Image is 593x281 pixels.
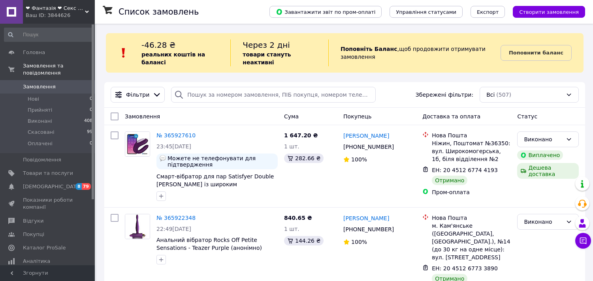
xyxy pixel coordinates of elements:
[4,28,93,42] input: Пошук
[90,107,92,114] span: 0
[28,107,52,114] span: Прийняті
[477,9,499,15] span: Експорт
[243,40,290,50] span: Через 2 дні
[341,46,397,52] b: Поповніть Баланс
[284,132,318,139] span: 1 647.20 ₴
[26,5,85,12] span: ❤ Фантазія ❤ Секс шоп інтернет магазин товарів для дорослих ❤ Анонімно
[26,12,95,19] div: Ваш ID: 3844626
[269,6,382,18] button: Завантажити звіт по пром-оплаті
[328,39,501,66] div: , щоб продовжити отримувати замовлення
[156,226,191,232] span: 22:49[DATE]
[284,226,299,232] span: 1 шт.
[23,197,73,211] span: Показники роботи компанії
[519,9,579,15] span: Створити замовлення
[517,150,563,160] div: Виплачено
[396,9,456,15] span: Управління статусами
[23,244,66,251] span: Каталог ProSale
[75,183,82,190] span: 8
[141,51,205,66] b: реальних коштів на балансі
[28,140,53,147] span: Оплачені
[432,214,511,222] div: Нова Пошта
[141,40,175,50] span: -46.28 ₴
[119,7,199,17] h1: Список замовлень
[575,233,591,249] button: Чат з покупцем
[513,6,585,18] button: Створити замовлення
[23,217,43,225] span: Відгуки
[505,8,585,15] a: Створити замовлення
[432,167,498,173] span: ЕН: 20 4512 6774 4193
[276,8,375,15] span: Завантажити звіт по пром-оплаті
[125,214,150,239] a: Фото товару
[432,222,511,261] div: м. Кам'янське ([GEOGRAPHIC_DATA], [GEOGRAPHIC_DATA].), №14 (до 30 кг на одне місце): вул. [STREET...
[90,96,92,103] span: 0
[84,118,92,125] span: 408
[509,50,563,56] b: Поповнити баланс
[517,163,579,179] div: Дешева доставка
[156,215,196,221] a: № 365922348
[284,215,312,221] span: 840.65 ₴
[284,113,299,120] span: Cума
[471,6,505,18] button: Експорт
[23,83,56,90] span: Замовлення
[342,141,395,152] div: [PHONE_NUMBER]
[432,131,511,139] div: Нова Пошта
[23,183,81,190] span: [DEMOGRAPHIC_DATA]
[243,51,291,66] b: товари стануть неактивні
[125,132,150,156] img: Фото товару
[432,139,511,163] div: Ніжин, Поштомат №36350: вул. Широкомогерська, 1б, біля відділення №2
[23,156,61,163] span: Повідомлення
[432,188,511,196] div: Пром-оплата
[82,183,91,190] span: 79
[284,236,324,245] div: 144.26 ₴
[125,131,150,157] a: Фото товару
[496,92,511,98] span: (507)
[168,155,275,168] span: Можете не телефонувати для підтвердження
[28,129,55,136] span: Скасовані
[156,173,274,195] a: Смарт-вібратор для пар Satisfyer Double [PERSON_NAME] із широким кліторальним стимулятором (аноні...
[422,113,480,120] span: Доставка та оплата
[156,237,262,251] a: Анальний вібратор Rocks Off Petite Sensations - Teazer Purple (анонімно)
[343,214,389,222] a: [PERSON_NAME]
[486,91,495,99] span: Всі
[284,143,299,150] span: 1 шт.
[23,170,73,177] span: Товари та послуги
[87,129,92,136] span: 99
[156,132,196,139] a: № 365927610
[390,6,463,18] button: Управління статусами
[432,176,467,185] div: Отримано
[23,258,50,265] span: Аналітика
[23,231,44,238] span: Покупці
[524,217,563,226] div: Виконано
[343,132,389,140] a: [PERSON_NAME]
[126,91,149,99] span: Фільтри
[90,140,92,147] span: 0
[351,156,367,163] span: 100%
[171,87,376,103] input: Пошук за номером замовлення, ПІБ покупця, номером телефону, Email, номером накладної
[23,62,95,77] span: Замовлення та повідомлення
[28,118,52,125] span: Виконані
[284,154,324,163] div: 282.66 ₴
[416,91,473,99] span: Збережені фільтри:
[125,113,160,120] span: Замовлення
[351,239,367,245] span: 100%
[23,49,45,56] span: Головна
[28,96,39,103] span: Нові
[156,143,191,150] span: 23:45[DATE]
[432,265,498,272] span: ЕН: 20 4512 6773 3890
[524,135,563,144] div: Виконано
[118,47,130,59] img: :exclamation:
[125,214,150,239] img: Фото товару
[517,113,537,120] span: Статус
[343,113,371,120] span: Покупець
[342,224,395,235] div: [PHONE_NUMBER]
[501,45,572,61] a: Поповнити баланс
[160,155,166,161] img: :speech_balloon:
